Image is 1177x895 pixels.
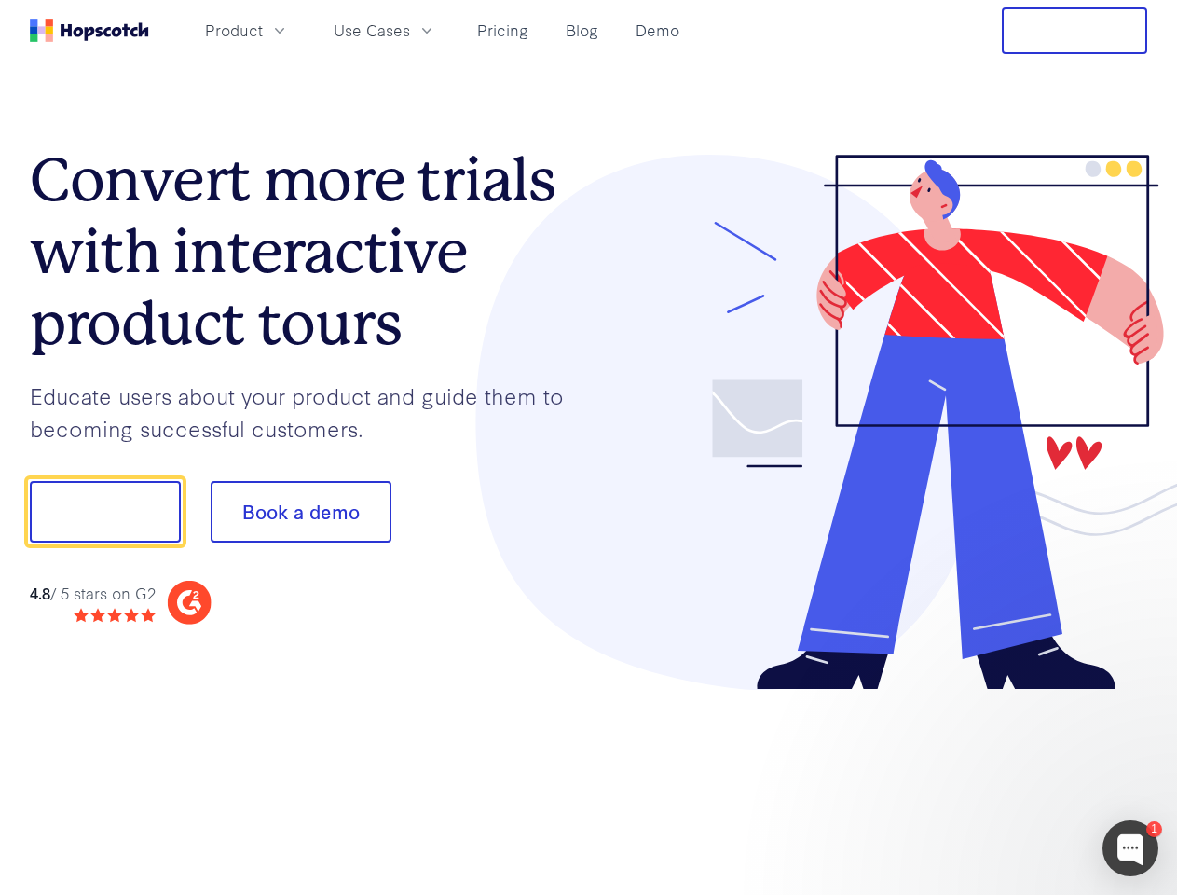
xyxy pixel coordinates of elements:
div: / 5 stars on G2 [30,582,156,605]
button: Show me! [30,481,181,543]
button: Book a demo [211,481,391,543]
a: Pricing [470,15,536,46]
span: Use Cases [334,19,410,42]
span: Product [205,19,263,42]
a: Home [30,19,149,42]
h1: Convert more trials with interactive product tours [30,145,589,359]
div: 1 [1146,821,1162,837]
button: Product [194,15,300,46]
a: Demo [628,15,687,46]
p: Educate users about your product and guide them to becoming successful customers. [30,379,589,444]
button: Use Cases [322,15,447,46]
a: Blog [558,15,606,46]
button: Free Trial [1002,7,1147,54]
strong: 4.8 [30,582,50,603]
